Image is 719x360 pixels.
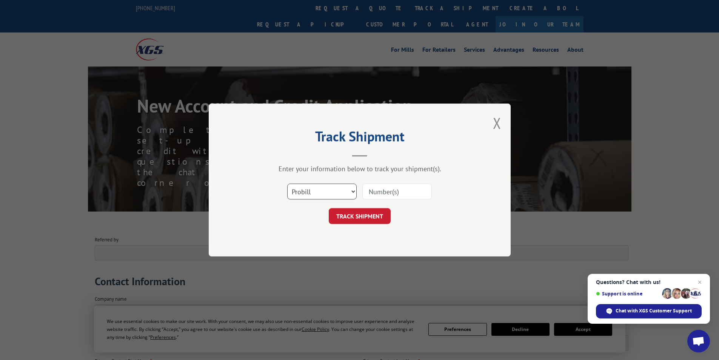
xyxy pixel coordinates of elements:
span: Who do you report to within your company? [268,153,358,159]
div: Open chat [687,330,710,352]
div: Enter your information below to track your shipment(s). [246,164,473,173]
button: TRACK SHIPMENT [329,208,391,224]
input: Number(s) [362,184,432,199]
button: Close modal [493,113,501,133]
span: Primary Contact Last Name [268,122,323,128]
span: State/Region [179,277,206,283]
span: Primary Contact Email [268,184,313,190]
span: Postal code [357,277,381,283]
span: Close chat [695,278,704,287]
span: Chat with XGS Customer Support [616,307,692,314]
span: Questions? Chat with us! [596,279,702,285]
span: Support is online [596,291,659,297]
span: DBA [268,91,278,97]
div: Chat with XGS Customer Support [596,304,702,318]
h2: Track Shipment [246,131,473,145]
